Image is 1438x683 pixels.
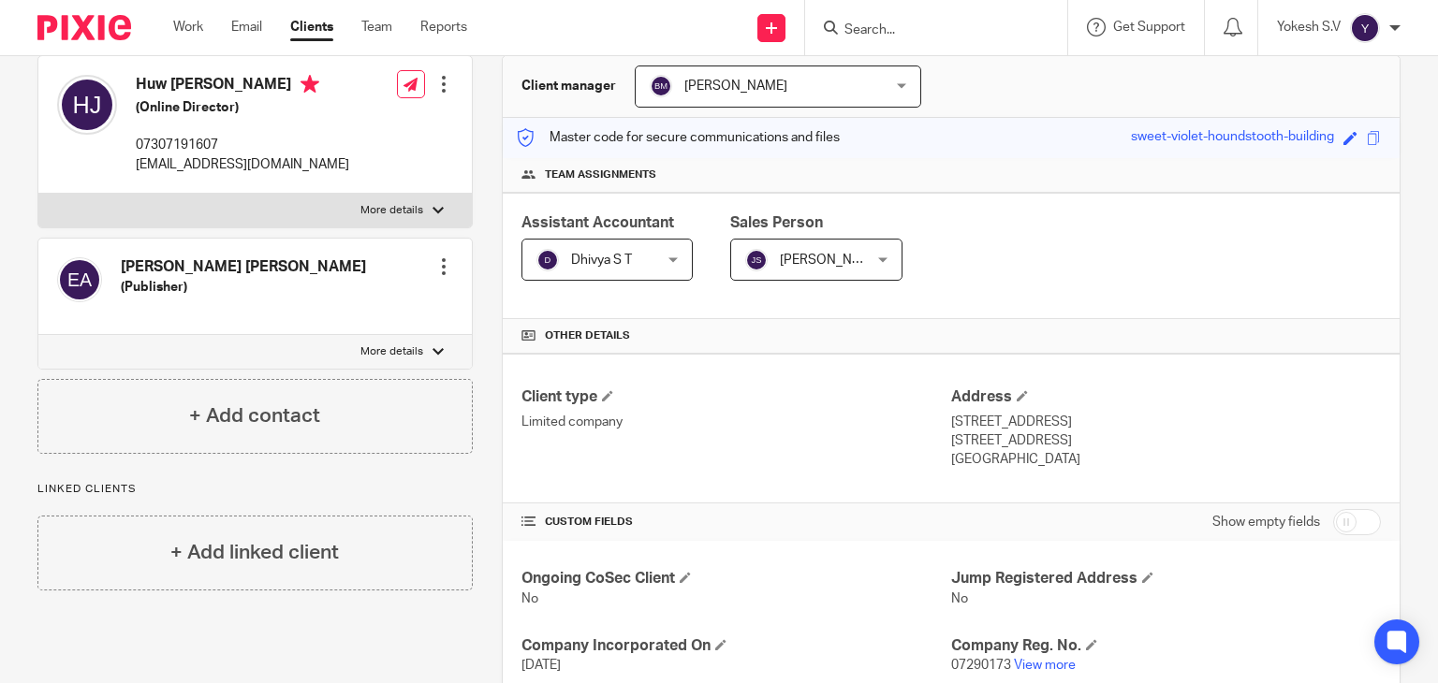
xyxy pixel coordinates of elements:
[521,515,951,530] h4: CUSTOM FIELDS
[121,257,366,277] h4: [PERSON_NAME] [PERSON_NAME]
[843,22,1011,39] input: Search
[521,387,951,407] h4: Client type
[951,450,1381,469] p: [GEOGRAPHIC_DATA]
[571,254,632,267] span: Dhivya S T
[136,75,349,98] h4: Huw [PERSON_NAME]
[684,80,787,93] span: [PERSON_NAME]
[136,98,349,117] h5: (Online Director)
[136,155,349,174] p: [EMAIL_ADDRESS][DOMAIN_NAME]
[136,136,349,154] p: 07307191607
[951,569,1381,589] h4: Jump Registered Address
[1014,659,1076,672] a: View more
[37,482,473,497] p: Linked clients
[545,167,656,182] span: Team assignments
[231,18,262,36] a: Email
[951,387,1381,407] h4: Address
[360,203,423,218] p: More details
[730,215,823,230] span: Sales Person
[121,278,366,297] h5: (Publisher)
[37,15,131,40] img: Pixie
[521,659,561,672] span: [DATE]
[361,18,392,36] a: Team
[360,344,423,359] p: More details
[545,328,630,343] span: Other details
[650,75,672,97] img: svg%3E
[57,75,117,135] img: svg%3E
[951,592,968,605] span: No
[951,413,1381,431] p: [STREET_ADDRESS]
[780,254,883,267] span: [PERSON_NAME]
[420,18,467,36] a: Reports
[521,636,951,656] h4: Company Incorporated On
[173,18,203,36] a: Work
[1350,13,1380,43] img: svg%3E
[170,538,339,567] h4: + Add linked client
[1212,513,1320,531] label: Show empty fields
[521,77,616,95] h3: Client manager
[951,659,1011,672] span: 07290173
[517,128,840,147] p: Master code for secure communications and files
[189,401,320,430] h4: + Add contact
[1131,127,1334,149] div: sweet-violet-houndstooth-building
[521,569,951,589] h4: Ongoing CoSec Client
[290,18,333,36] a: Clients
[57,257,102,302] img: svg%3E
[521,413,951,431] p: Limited company
[1113,21,1185,34] span: Get Support
[521,592,538,605] span: No
[745,249,768,271] img: svg%3E
[951,431,1381,450] p: [STREET_ADDRESS]
[536,249,559,271] img: svg%3E
[521,215,674,230] span: Assistant Accountant
[1277,18,1341,36] p: Yokesh S.V
[951,636,1381,656] h4: Company Reg. No.
[301,75,319,94] i: Primary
